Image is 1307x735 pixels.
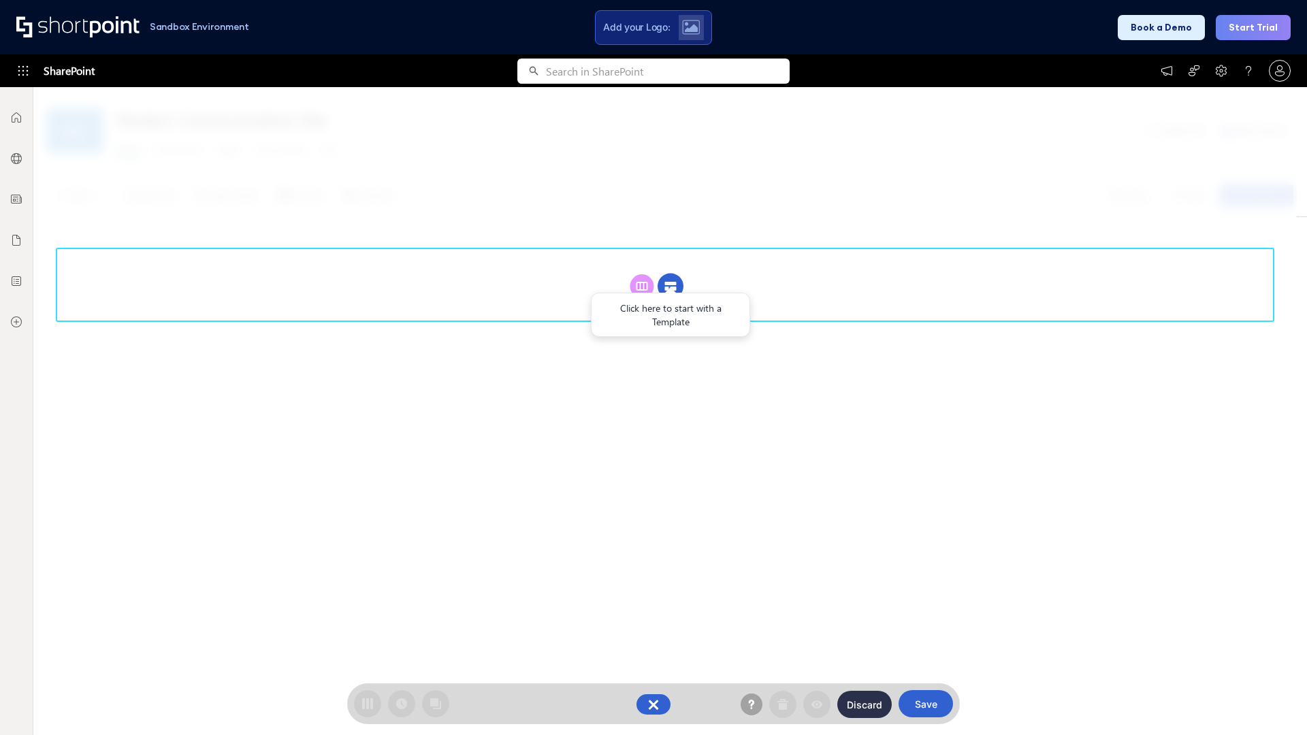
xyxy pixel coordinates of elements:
[546,59,790,84] input: Search in SharePoint
[150,23,249,31] h1: Sandbox Environment
[1239,670,1307,735] iframe: Chat Widget
[44,54,95,87] span: SharePoint
[1216,15,1291,40] button: Start Trial
[837,691,892,718] button: Discard
[1118,15,1205,40] button: Book a Demo
[603,21,670,33] span: Add your Logo:
[682,20,700,35] img: Upload logo
[899,690,953,717] button: Save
